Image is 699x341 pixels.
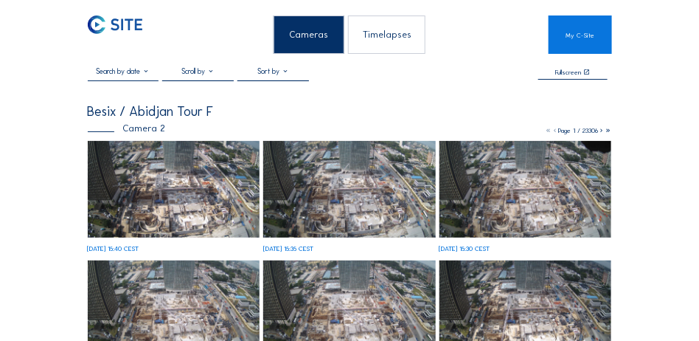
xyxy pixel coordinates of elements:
[439,141,612,238] img: image_53252807
[263,141,436,238] img: image_53252907
[88,141,260,238] img: image_53253167
[88,245,139,252] div: [DATE] 15:40 CEST
[274,15,345,54] div: Cameras
[88,15,150,54] a: C-SITE Logo
[88,124,165,134] div: Camera 2
[88,105,214,118] div: Besix / Abidjan Tour F
[556,69,582,75] div: Fullscreen
[439,245,490,252] div: [DATE] 15:30 CEST
[549,15,611,54] a: My C-Site
[348,15,425,54] div: Timelapses
[263,245,313,252] div: [DATE] 15:35 CEST
[88,15,142,34] img: C-SITE Logo
[88,67,159,76] input: Search by date 󰅀
[559,126,599,134] span: Page 1 / 23306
